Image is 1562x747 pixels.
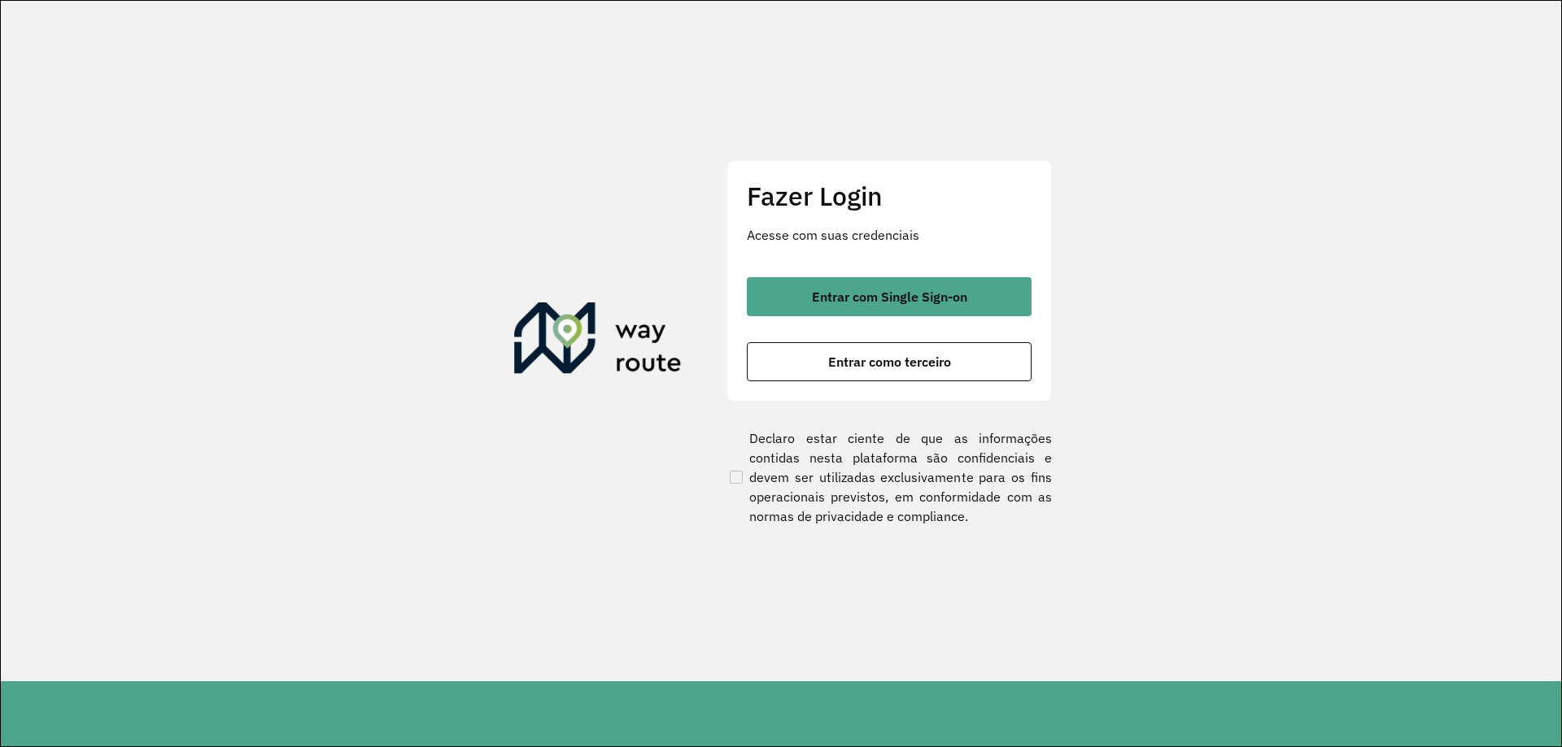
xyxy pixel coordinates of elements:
img: Roteirizador AmbevTech [514,302,682,380]
button: button [747,277,1032,316]
button: button [747,342,1032,381]
h2: Fazer Login [747,180,1032,211]
label: Declaro estar ciente de que as informações contidas nesta plataforma são confidenciais e devem se... [726,428,1052,526]
p: Acesse com suas credenciais [747,225,1032,245]
span: Entrar como terceiro [828,355,951,368]
span: Entrar com Single Sign-on [812,290,967,303]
